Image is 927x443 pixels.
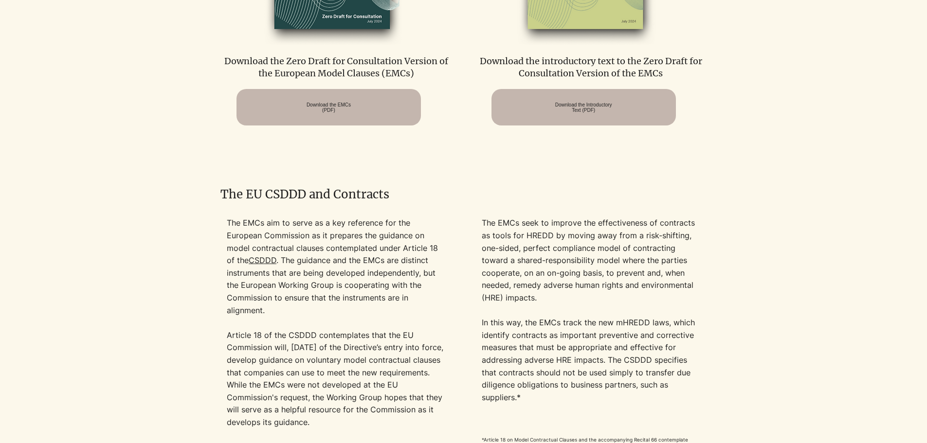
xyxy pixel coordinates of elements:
[249,255,276,265] a: CSDDD
[475,55,706,79] p: Download the introductory text to the Zero Draft for Consultation Version of the EMCs
[555,102,612,113] span: Download the Introductory Text (PDF)
[221,55,452,79] p: Download the Zero Draft for Consultation Version of the European Model Clauses (EMCs)
[236,89,421,125] a: Download the EMCs (PDF)
[307,102,351,113] span: Download the EMCs (PDF)
[482,217,700,404] p: The EMCs seek to improve the effectiveness of contracts as tools for HREDD by moving away from a ...
[220,186,707,203] h2: The EU CSDDD and Contracts
[491,89,676,125] a: Download the Introductory Text (PDF)
[227,217,445,441] p: The EMCs aim to serve as a key reference for the European Commission as it prepares the guidance ...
